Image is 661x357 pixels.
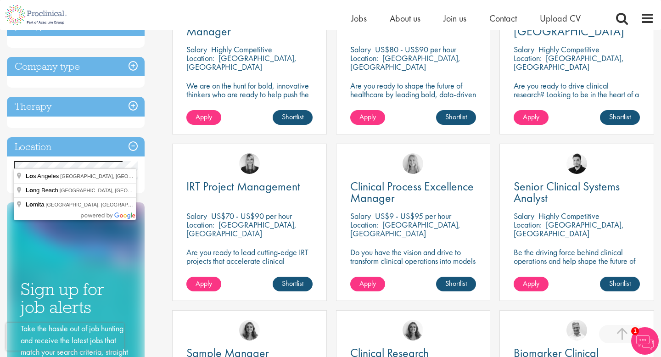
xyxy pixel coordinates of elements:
[375,44,456,55] p: US$80 - US$90 per hour
[186,53,214,63] span: Location:
[7,137,145,157] h3: Location
[600,277,640,291] a: Shortlist
[514,53,542,63] span: Location:
[7,97,145,117] h3: Therapy
[186,44,207,55] span: Salary
[211,44,272,55] p: Highly Competitive
[6,323,124,351] iframe: reCAPTCHA
[443,12,466,24] a: Join us
[26,173,60,179] span: s Angeles
[514,14,640,37] a: CRA I/ CRA II - [GEOGRAPHIC_DATA]
[7,57,145,77] h3: Company type
[523,112,539,122] span: Apply
[273,277,313,291] a: Shortlist
[540,12,581,24] a: Upload CV
[350,178,474,206] span: Clinical Process Excellence Manager
[60,188,168,193] span: [GEOGRAPHIC_DATA], [GEOGRAPHIC_DATA]
[60,173,168,179] span: [GEOGRAPHIC_DATA], [GEOGRAPHIC_DATA]
[239,320,260,340] img: Jackie Cerchio
[514,178,620,206] span: Senior Clinical Systems Analyst
[186,14,313,37] a: Global Trial Supply Manager
[186,277,221,291] a: Apply
[350,81,476,116] p: Are you ready to shape the future of healthcare by leading bold, data-driven TMF strategies in a ...
[211,211,292,221] p: US$70 - US$90 per hour
[514,248,640,274] p: Be the driving force behind clinical operations and help shape the future of pharma innovation.
[489,12,517,24] a: Contact
[514,277,549,291] a: Apply
[186,181,313,192] a: IRT Project Management
[186,248,313,274] p: Are you ready to lead cutting-edge IRT projects that accelerate clinical breakthroughs in biotech?
[26,201,45,208] span: mita
[514,219,542,230] span: Location:
[436,110,476,125] a: Shortlist
[631,327,639,335] span: 1
[514,219,624,239] p: [GEOGRAPHIC_DATA], [GEOGRAPHIC_DATA]
[186,81,313,116] p: We are on the hunt for bold, innovative thinkers who are ready to help push the boundaries of sci...
[514,44,534,55] span: Salary
[631,327,659,355] img: Chatbot
[350,248,476,283] p: Do you have the vision and drive to transform clinical operations into models of excellence in a ...
[514,81,640,116] p: Are you ready to drive clinical research? Looking to be in the heart of a company where precision...
[26,201,33,208] span: Lo
[239,153,260,174] img: Janelle Jones
[600,110,640,125] a: Shortlist
[350,181,476,204] a: Clinical Process Excellence Manager
[514,181,640,204] a: Senior Clinical Systems Analyst
[436,277,476,291] a: Shortlist
[186,219,214,230] span: Location:
[26,187,33,194] span: Lo
[350,110,385,125] a: Apply
[538,44,599,55] p: Highly Competitive
[350,44,371,55] span: Salary
[196,279,212,288] span: Apply
[186,178,300,194] span: IRT Project Management
[186,110,221,125] a: Apply
[350,53,378,63] span: Location:
[566,320,587,340] img: Joshua Bye
[514,110,549,125] a: Apply
[566,153,587,174] img: Anderson Maldonado
[403,320,423,340] img: Jackie Cerchio
[359,112,376,122] span: Apply
[538,211,599,221] p: Highly Competitive
[196,112,212,122] span: Apply
[26,173,33,179] span: Lo
[21,280,131,316] h3: Sign up for job alerts
[186,211,207,221] span: Salary
[186,219,297,239] p: [GEOGRAPHIC_DATA], [GEOGRAPHIC_DATA]
[45,202,153,207] span: [GEOGRAPHIC_DATA], [GEOGRAPHIC_DATA]
[350,219,378,230] span: Location:
[26,187,60,194] span: ng Beach
[350,53,460,72] p: [GEOGRAPHIC_DATA], [GEOGRAPHIC_DATA]
[375,211,451,221] p: US$9 - US$95 per hour
[514,211,534,221] span: Salary
[359,279,376,288] span: Apply
[403,153,423,174] img: Shannon Briggs
[351,12,367,24] a: Jobs
[350,211,371,221] span: Salary
[350,219,460,239] p: [GEOGRAPHIC_DATA], [GEOGRAPHIC_DATA]
[273,110,313,125] a: Shortlist
[523,279,539,288] span: Apply
[390,12,420,24] a: About us
[514,53,624,72] p: [GEOGRAPHIC_DATA], [GEOGRAPHIC_DATA]
[186,53,297,72] p: [GEOGRAPHIC_DATA], [GEOGRAPHIC_DATA]
[350,277,385,291] a: Apply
